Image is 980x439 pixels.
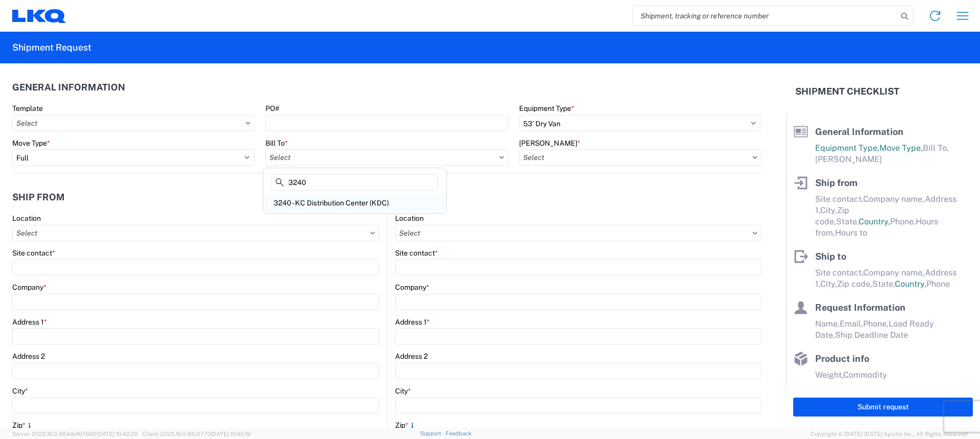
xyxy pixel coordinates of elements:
span: State, [872,279,895,289]
label: City [12,386,28,396]
span: State, [836,217,859,226]
label: Address 1 [395,317,430,327]
label: Address 1 [12,317,47,327]
h2: General Information [12,82,125,93]
span: Phone, [890,217,916,226]
input: Select [519,149,762,166]
span: Site contact, [815,268,863,278]
span: Product info [815,353,869,364]
label: Zip [395,421,416,430]
span: Phone, [863,319,889,329]
label: PO# [265,104,279,113]
label: Template [12,104,43,113]
span: Country, [859,217,890,226]
label: [PERSON_NAME] [519,138,580,148]
span: City, [820,279,837,289]
label: Location [395,214,424,223]
input: Select [12,115,255,131]
span: [DATE] 10:40:19 [211,431,251,437]
label: Address 2 [395,352,428,361]
span: Bill To, [923,143,949,153]
label: Bill To [265,138,288,148]
span: Hours to [835,228,867,238]
button: Submit request [793,398,973,417]
span: [PERSON_NAME] [815,154,882,164]
span: Ship from [815,177,857,188]
label: Company [12,283,46,292]
label: Site contact [395,248,438,258]
span: [DATE] 10:42:29 [96,431,138,437]
span: Phone [926,279,950,289]
span: Ship Deadline Date [835,330,908,340]
label: Site contact [12,248,55,258]
span: Ship to [815,251,846,262]
span: Equipment Type, [815,143,879,153]
input: Shipment, tracking or reference number [633,6,897,26]
label: Company [395,283,429,292]
span: Copyright © [DATE]-[DATE] Agistix Inc., All Rights Reserved [811,429,968,438]
span: Move Type, [879,143,923,153]
label: Zip [12,421,34,430]
span: Site contact, [815,194,863,204]
h2: Shipment Request [12,41,91,54]
div: 3240 - KC Distribution Center (KDC) [265,195,444,211]
span: Email, [840,319,863,329]
span: Client: 2025.16.0-8fc0770 [142,431,251,437]
span: Company name, [863,194,925,204]
label: Move Type [12,138,50,148]
span: Zip code, [837,279,872,289]
span: Name, [815,319,840,329]
span: Commodity [843,370,887,380]
span: City, [820,205,837,215]
label: Address 2 [12,352,45,361]
span: Country, [895,279,926,289]
span: Weight, [815,370,843,380]
h2: Ship from [12,192,65,202]
span: Company name, [863,268,925,278]
input: Select [395,225,762,241]
span: Request Information [815,302,905,313]
input: Select [12,225,379,241]
h2: Shipment Checklist [795,85,899,98]
span: General Information [815,126,903,137]
label: Equipment Type [519,104,574,113]
label: City [395,386,411,396]
span: Server: 2025.16.0-9544af67660 [12,431,138,437]
label: Location [12,214,41,223]
input: Select [265,149,508,166]
a: Feedback [446,430,472,436]
a: Support [420,430,446,436]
